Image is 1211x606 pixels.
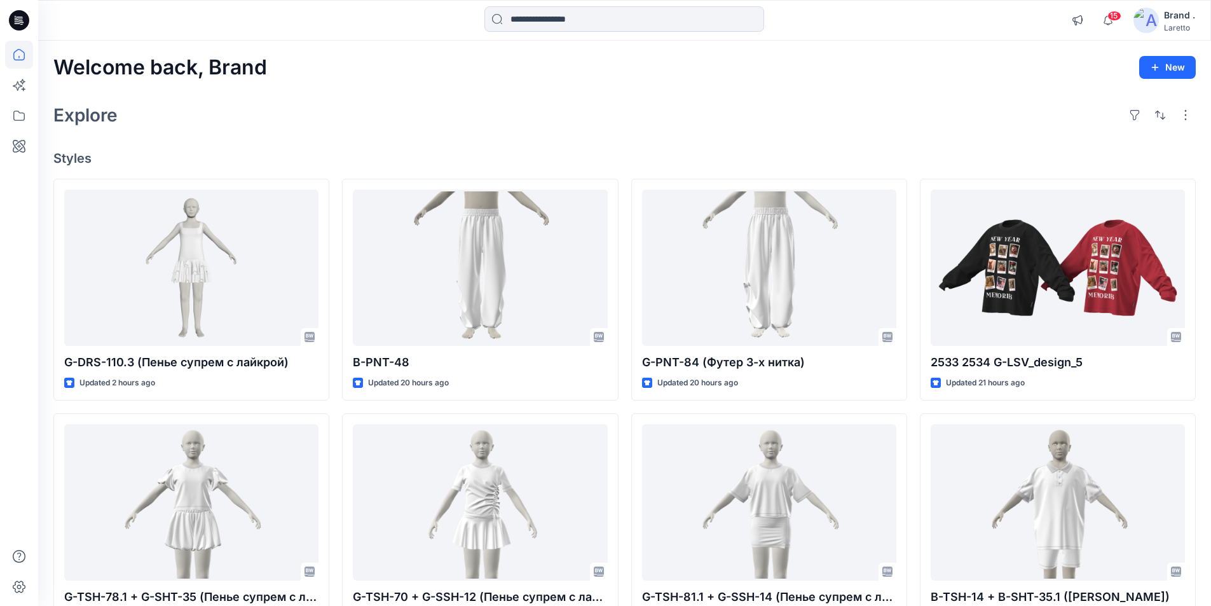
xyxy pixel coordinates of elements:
[931,424,1185,581] a: B-TSH-14 + B-SHT-35.1 (Пенье WFACE Пике)
[642,588,896,606] p: G-TSH-81.1 + G-SSH-14 (Пенье супрем с лайкрой + Бифлекс)
[642,189,896,347] a: G-PNT-84 (Футер 3-х нитка)
[53,151,1196,166] h4: Styles
[931,189,1185,347] a: 2533 2534 G-LSV_design_5
[353,424,607,581] a: G-TSH-70 + G-SSH-12 (Пенье супрем с лайкрой + Бифлекс)
[79,376,155,390] p: Updated 2 hours ago
[1164,8,1195,23] div: Brand .
[1107,11,1121,21] span: 15
[64,189,318,347] a: G-DRS-110.3 (Пенье супрем с лайкрой)
[353,354,607,371] p: B-PNT-48
[931,588,1185,606] p: B-TSH-14 + B-SHT-35.1 ([PERSON_NAME])
[53,56,267,79] h2: Welcome back, Brand
[353,588,607,606] p: G-TSH-70 + G-SSH-12 (Пенье супрем с лайкрой + Бифлекс)
[946,376,1025,390] p: Updated 21 hours ago
[368,376,449,390] p: Updated 20 hours ago
[64,588,318,606] p: G-TSH-78.1 + G-SHT-35 (Пенье супрем с лайкрой)
[1164,23,1195,32] div: Laretto
[1133,8,1159,33] img: avatar
[642,424,896,581] a: G-TSH-81.1 + G-SSH-14 (Пенье супрем с лайкрой + Бифлекс)
[1139,56,1196,79] button: New
[53,105,118,125] h2: Explore
[64,354,318,371] p: G-DRS-110.3 (Пенье супрем с лайкрой)
[64,424,318,581] a: G-TSH-78.1 + G-SHT-35 (Пенье супрем с лайкрой)
[931,354,1185,371] p: 2533 2534 G-LSV_design_5
[657,376,738,390] p: Updated 20 hours ago
[642,354,896,371] p: G-PNT-84 (Футер 3-х нитка)
[353,189,607,347] a: B-PNT-48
